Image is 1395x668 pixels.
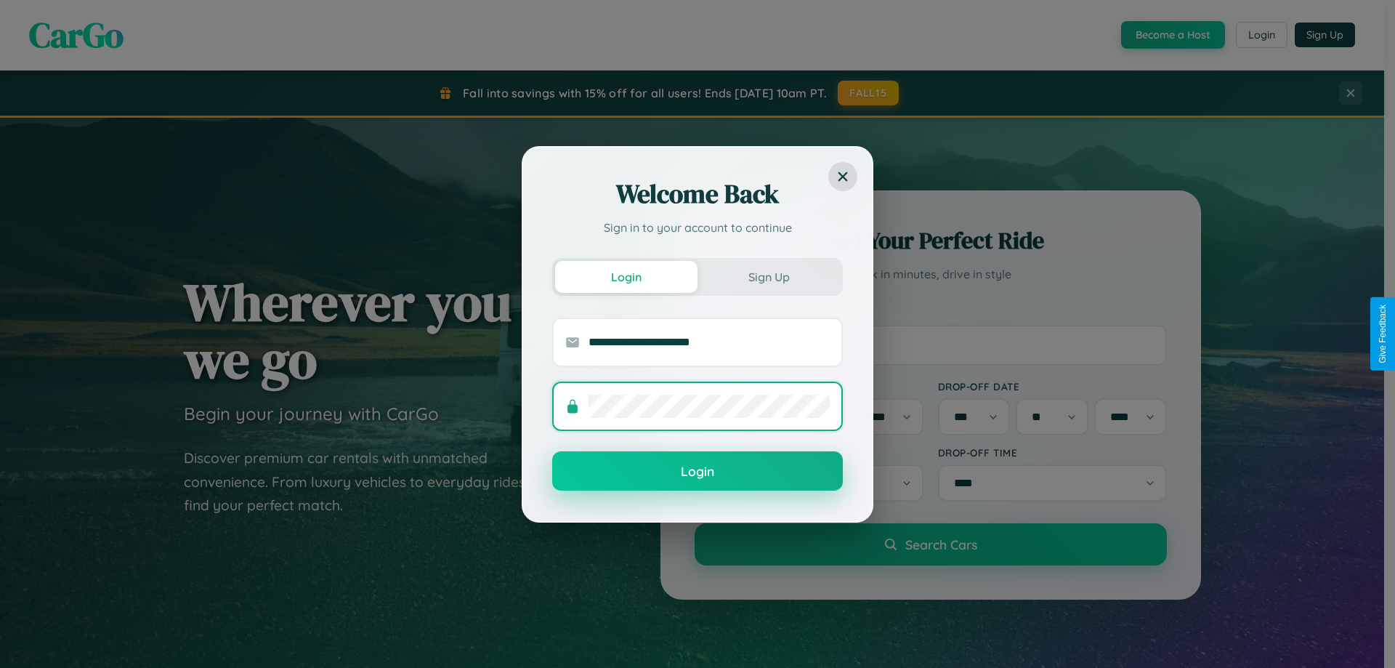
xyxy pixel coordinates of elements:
div: Give Feedback [1378,305,1388,363]
p: Sign in to your account to continue [552,219,843,236]
button: Sign Up [697,261,840,293]
button: Login [552,451,843,491]
button: Login [555,261,697,293]
h2: Welcome Back [552,177,843,212]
